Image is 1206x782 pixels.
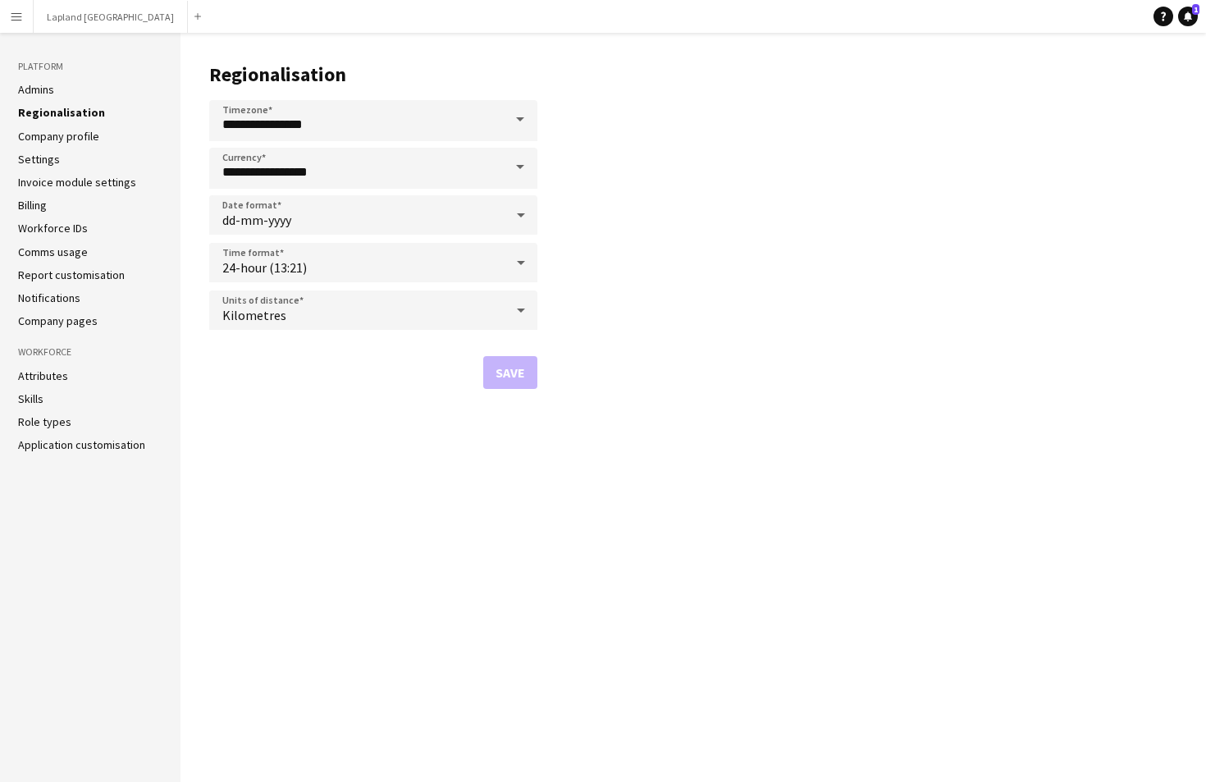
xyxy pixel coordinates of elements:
[18,152,60,167] a: Settings
[1192,4,1199,15] span: 1
[18,105,105,120] a: Regionalisation
[18,391,43,406] a: Skills
[222,259,307,276] span: 24-hour (13:21)
[18,221,88,236] a: Workforce IDs
[222,307,286,323] span: Kilometres
[18,59,162,74] h3: Platform
[18,437,145,452] a: Application customisation
[34,1,188,33] button: Lapland [GEOGRAPHIC_DATA]
[18,175,136,190] a: Invoice module settings
[18,368,68,383] a: Attributes
[18,345,162,359] h3: Workforce
[222,212,291,228] span: dd-mm-yyyy
[18,268,125,282] a: Report customisation
[18,129,99,144] a: Company profile
[18,82,54,97] a: Admins
[18,414,71,429] a: Role types
[18,198,47,213] a: Billing
[18,245,88,259] a: Comms usage
[1178,7,1198,26] a: 1
[209,62,537,87] h1: Regionalisation
[18,313,98,328] a: Company pages
[18,290,80,305] a: Notifications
